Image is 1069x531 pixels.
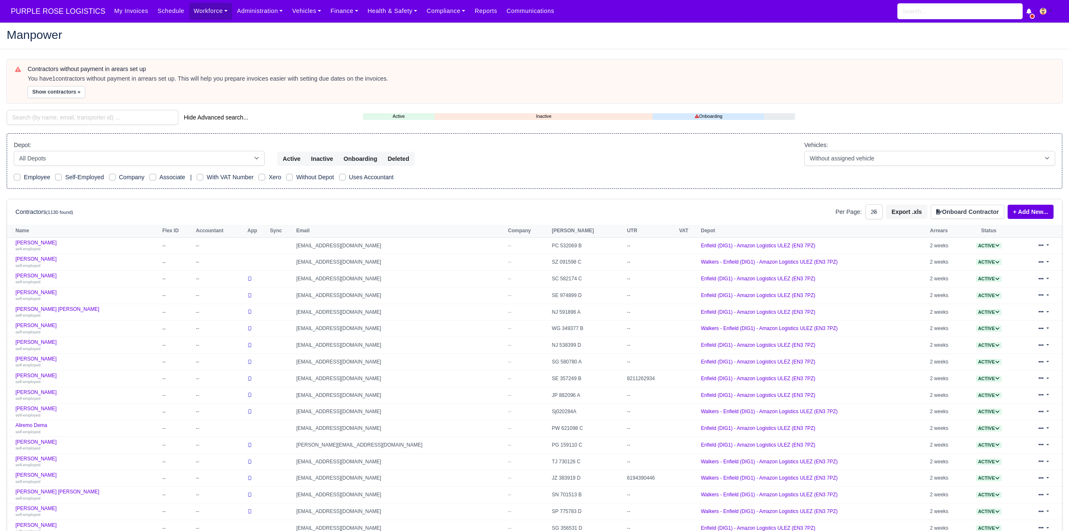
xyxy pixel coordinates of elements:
[160,420,194,437] td: --
[15,429,41,434] small: self-employed
[15,422,158,434] a: Aliremo Dema self-employed
[363,3,422,19] a: Health & Safety
[976,243,1001,249] span: Active
[194,354,245,371] td: --
[470,3,502,19] a: Reports
[928,420,965,437] td: 2 weeks
[15,363,41,367] small: self-employed
[52,75,56,82] strong: 1
[976,409,1001,414] a: Active
[625,370,677,387] td: 8211262934
[508,409,511,414] span: --
[550,453,625,470] td: TJ 730126 C
[677,225,699,237] th: VAT
[160,404,194,420] td: --
[15,296,41,301] small: self-employed
[976,359,1001,365] a: Active
[701,325,838,331] a: Walkers - Enfield (DIG1) - Amazon Logistics ULEZ (EN3 7PZ)
[15,413,41,417] small: self-employed
[701,409,838,414] a: Walkers - Enfield (DIG1) - Amazon Logistics ULEZ (EN3 7PZ)
[701,508,838,514] a: Walkers - Enfield (DIG1) - Amazon Logistics ULEZ (EN3 7PZ)
[625,287,677,304] td: --
[15,373,158,385] a: [PERSON_NAME] self-employed
[15,456,158,468] a: [PERSON_NAME] self-employed
[296,173,334,182] label: Without Depot
[194,387,245,404] td: --
[625,237,677,254] td: --
[625,437,677,453] td: --
[897,3,1023,19] input: Search...
[207,173,253,182] label: With VAT Number
[508,342,511,348] span: --
[976,342,1001,348] a: Active
[976,508,1001,514] a: Active
[109,3,153,19] a: My Invoices
[194,254,245,271] td: --
[277,152,306,166] button: Active
[288,3,326,19] a: Vehicles
[928,503,965,520] td: 2 weeks
[294,404,506,420] td: [EMAIL_ADDRESS][DOMAIN_NAME]
[382,152,414,166] button: Deleted
[928,387,965,404] td: 2 weeks
[976,276,1001,282] a: Active
[508,259,511,265] span: --
[24,173,50,182] label: Employee
[232,3,287,19] a: Administration
[508,525,511,531] span: --
[508,459,511,465] span: --
[976,475,1001,481] span: Active
[194,304,245,320] td: --
[15,512,41,517] small: self-employed
[435,113,653,120] a: Inactive
[15,208,73,216] h6: Contractors
[550,225,625,237] th: [PERSON_NAME]
[15,506,158,518] a: [PERSON_NAME] self-employed
[153,3,189,19] a: Schedule
[15,472,158,484] a: [PERSON_NAME] self-employed
[550,287,625,304] td: SE 974899 D
[550,304,625,320] td: NJ 591896 A
[7,29,1062,41] h2: Manpower
[189,3,233,19] a: Workforce
[508,276,511,282] span: --
[928,237,965,254] td: 2 weeks
[160,387,194,404] td: --
[160,287,194,304] td: --
[976,292,1001,299] span: Active
[15,290,158,302] a: [PERSON_NAME] self-employed
[550,354,625,371] td: SG 580780 A
[294,237,506,254] td: [EMAIL_ADDRESS][DOMAIN_NAME]
[194,503,245,520] td: --
[928,437,965,453] td: 2 weeks
[625,254,677,271] td: --
[160,437,194,453] td: --
[294,320,506,337] td: [EMAIL_ADDRESS][DOMAIN_NAME]
[194,271,245,287] td: --
[701,392,815,398] a: Enfield (DIG1) - Amazon Logistics ULEZ (EN3 7PZ)
[160,354,194,371] td: --
[625,453,677,470] td: --
[194,320,245,337] td: --
[245,225,268,237] th: App
[15,330,41,334] small: self-employed
[550,420,625,437] td: PW 621098 C
[338,152,383,166] button: Onboarding
[701,292,815,298] a: Enfield (DIG1) - Amazon Logistics ULEZ (EN3 7PZ)
[976,359,1001,365] span: Active
[15,306,158,318] a: [PERSON_NAME] [PERSON_NAME] self-employed
[931,205,1004,219] button: Onboard Contractor
[160,337,194,354] td: --
[294,337,506,354] td: [EMAIL_ADDRESS][DOMAIN_NAME]
[508,492,511,498] span: --
[550,320,625,337] td: WG 349377 B
[508,359,511,365] span: --
[294,420,506,437] td: [EMAIL_ADDRESS][DOMAIN_NAME]
[160,487,194,503] td: --
[550,470,625,487] td: JZ 383919 D
[15,379,41,384] small: self-employed
[194,370,245,387] td: --
[976,442,1001,448] a: Active
[326,3,363,19] a: Finance
[15,240,158,252] a: [PERSON_NAME] self-employed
